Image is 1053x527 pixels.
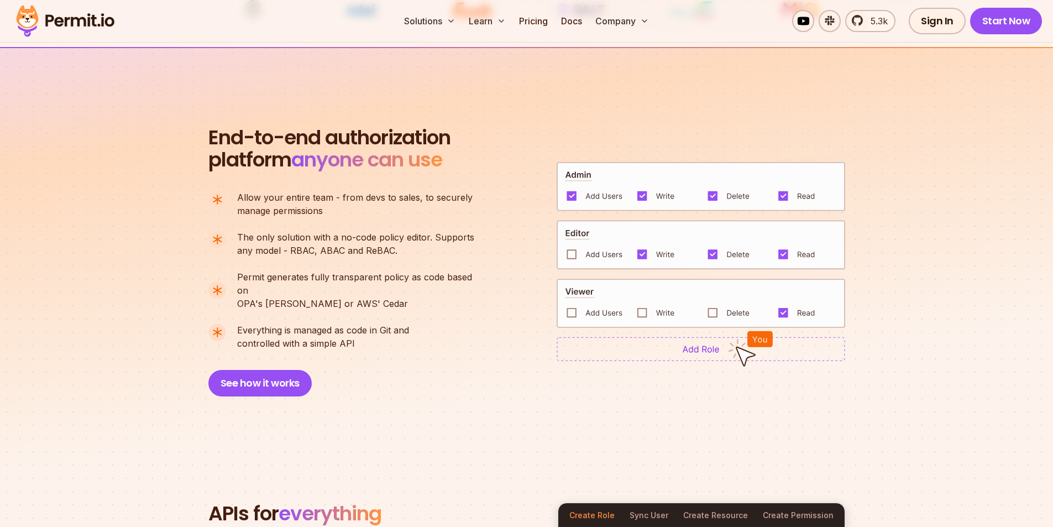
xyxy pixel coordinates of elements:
span: The only solution with a no-code policy editor. Supports [237,231,474,244]
button: See how it works [208,370,312,396]
span: Allow your entire team - from devs to sales, to securely [237,191,473,204]
a: Pricing [515,10,552,32]
h2: platform [208,127,450,171]
a: Start Now [970,8,1042,34]
p: any model - RBAC, ABAC and ReBAC. [237,231,474,257]
button: Company [591,10,653,32]
a: Docs [557,10,586,32]
span: End-to-end authorization [208,127,450,149]
p: manage permissions [237,191,473,217]
p: OPA's [PERSON_NAME] or AWS' Cedar [237,270,484,310]
button: Learn [464,10,510,32]
span: 5.3k [864,14,888,28]
p: controlled with a simple API [237,323,409,350]
a: Sign In [909,8,966,34]
h2: APIs for [208,503,544,525]
span: anyone can use [291,145,442,174]
span: Permit generates fully transparent policy as code based on [237,270,484,297]
img: Permit logo [11,2,119,40]
a: 5.3k [845,10,895,32]
span: Everything is managed as code in Git and [237,323,409,337]
button: Solutions [400,10,460,32]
